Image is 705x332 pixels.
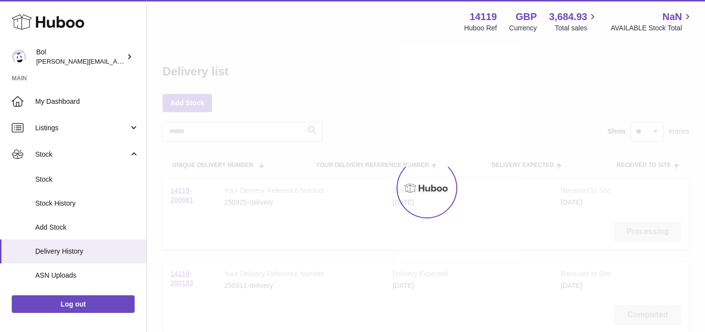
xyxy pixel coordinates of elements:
img: james.enever@bolfoods.com [12,49,26,64]
div: Huboo Ref [464,24,497,33]
span: NaN [662,10,682,24]
span: Stock [35,175,139,184]
span: AVAILABLE Stock Total [611,24,693,33]
span: Total sales [555,24,598,33]
strong: 14119 [470,10,497,24]
a: NaN AVAILABLE Stock Total [611,10,693,33]
a: 3,684.93 Total sales [549,10,599,33]
span: Stock History [35,199,139,208]
a: Log out [12,295,135,313]
span: [PERSON_NAME][EMAIL_ADDRESS][DOMAIN_NAME] [36,57,196,65]
span: 3,684.93 [549,10,587,24]
span: Delivery History [35,247,139,256]
span: My Dashboard [35,97,139,106]
span: Listings [35,123,129,133]
div: Bol [36,47,124,66]
span: ASN Uploads [35,271,139,280]
strong: GBP [516,10,537,24]
span: Add Stock [35,223,139,232]
div: Currency [509,24,537,33]
span: Stock [35,150,129,159]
